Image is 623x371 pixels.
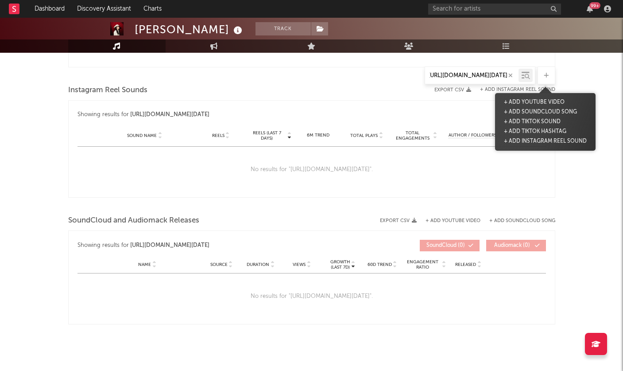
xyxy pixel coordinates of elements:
[77,273,546,320] div: No results for " [URL][DOMAIN_NAME][DATE] ".
[502,107,579,117] button: + Add SoundCloud Song
[489,219,555,223] button: + Add SoundCloud Song
[293,262,306,267] span: Views
[502,127,569,137] button: + Add TikTok Hashtag
[425,72,519,79] input: Search by song name or URL
[426,243,466,248] span: ( 0 )
[77,240,312,251] div: Showing results for
[210,262,228,267] span: Source
[138,262,151,267] span: Name
[426,243,457,248] span: SoundCloud
[589,2,600,9] div: 99 +
[471,87,555,92] div: + Add Instagram Reel Sound
[130,240,209,251] div: [URL][DOMAIN_NAME][DATE]
[502,137,589,146] button: + Add Instagram Reel Sound
[502,98,567,107] button: + Add YouTube Video
[77,147,546,193] div: No results for " [URL][DOMAIN_NAME][DATE] ".
[127,133,157,138] span: Sound Name
[420,240,480,251] button: SoundCloud(0)
[248,130,286,141] span: Reels (last 7 days)
[502,117,563,127] button: + Add TikTok Sound
[350,133,378,138] span: Total Plays
[77,109,546,120] div: Showing results for
[417,219,480,223] div: + Add YouTube Video
[393,130,432,141] span: Total Engagements
[492,243,533,248] span: ( 0 )
[494,243,522,248] span: Audiomack
[434,87,471,93] button: Export CSV
[480,219,555,223] button: + Add SoundCloud Song
[330,265,350,270] p: (Last 7d)
[426,219,480,223] button: + Add YouTube Video
[135,22,244,37] div: [PERSON_NAME]
[130,109,209,120] div: [URL][DOMAIN_NAME][DATE]
[404,259,441,270] span: Engagement Ratio
[68,85,147,96] span: Instagram Reel Sounds
[296,132,341,139] div: 6M Trend
[380,218,417,223] button: Export CSV
[486,240,546,251] button: Audiomack(0)
[449,133,496,138] span: Author / Followers
[587,5,593,12] button: 99+
[368,262,392,267] span: 60D Trend
[212,133,224,138] span: Reels
[247,262,269,267] span: Duration
[68,215,199,226] span: SoundCloud and Audiomack Releases
[255,22,311,35] button: Track
[428,4,561,15] input: Search for artists
[502,98,589,107] div: + Add YouTube Video
[455,262,476,267] span: Released
[330,259,350,265] p: Growth
[480,87,555,92] button: + Add Instagram Reel Sound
